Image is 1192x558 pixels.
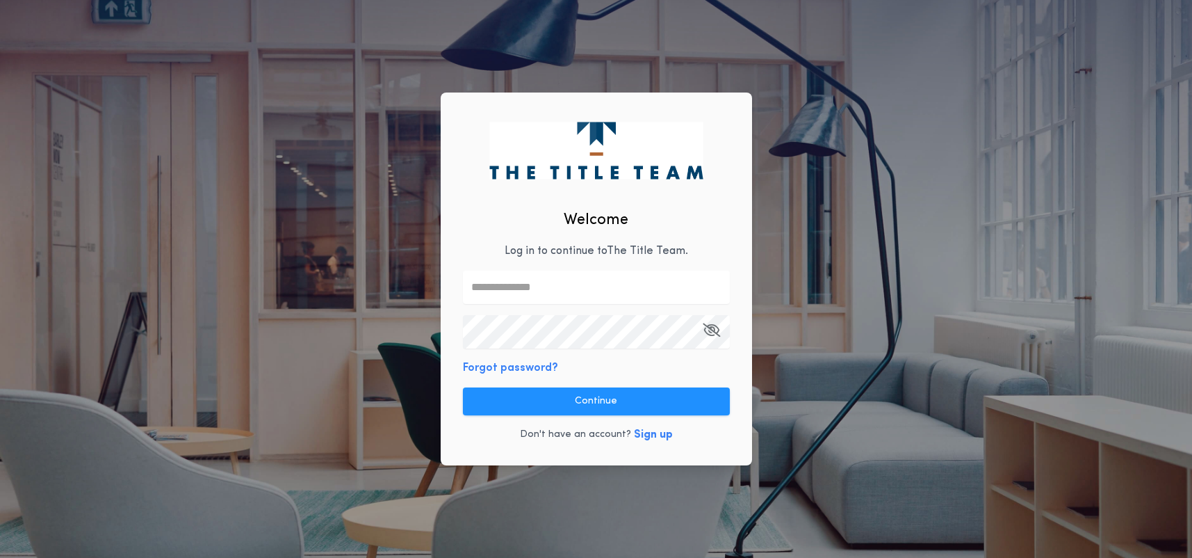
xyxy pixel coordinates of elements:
[520,428,631,442] p: Don't have an account?
[463,360,558,376] button: Forgot password?
[489,122,703,179] img: logo
[505,243,688,260] p: Log in to continue to The Title Team .
[463,388,730,415] button: Continue
[564,209,628,232] h2: Welcome
[634,427,673,443] button: Sign up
